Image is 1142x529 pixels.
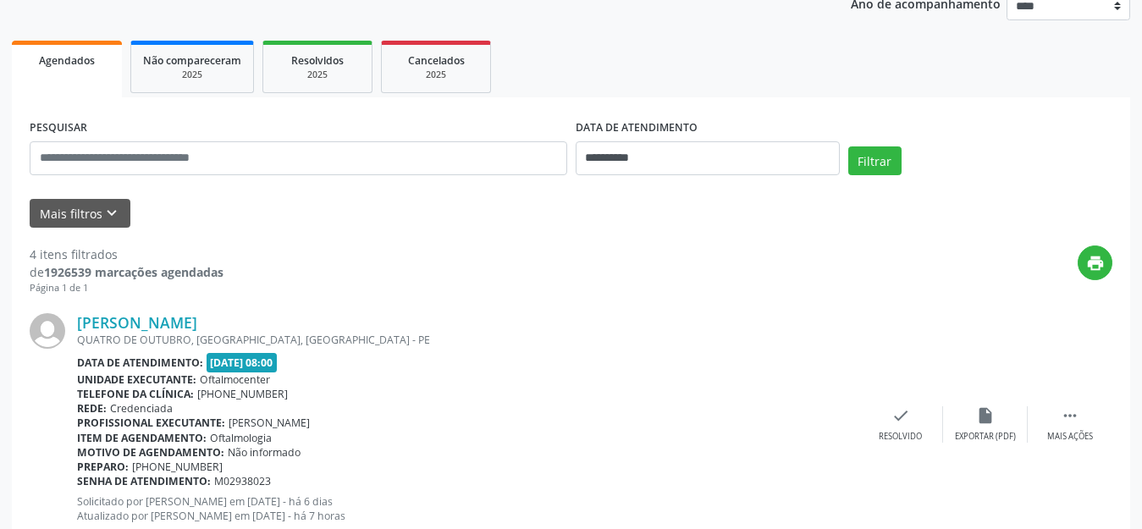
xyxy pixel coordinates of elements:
button: Mais filtroskeyboard_arrow_down [30,199,130,229]
div: Mais ações [1047,431,1093,443]
i:  [1061,406,1079,425]
div: Página 1 de 1 [30,281,223,295]
a: [PERSON_NAME] [77,313,197,332]
span: Não compareceram [143,53,241,68]
span: Não informado [228,445,301,460]
div: 2025 [394,69,478,81]
b: Senha de atendimento: [77,474,211,488]
label: PESQUISAR [30,115,87,141]
span: Resolvidos [291,53,344,68]
p: Solicitado por [PERSON_NAME] em [DATE] - há 6 dias Atualizado por [PERSON_NAME] em [DATE] - há 7 ... [77,494,858,523]
span: Oftalmocenter [200,372,270,387]
div: QUATRO DE OUTUBRO, [GEOGRAPHIC_DATA], [GEOGRAPHIC_DATA] - PE [77,333,858,347]
b: Data de atendimento: [77,355,203,370]
b: Motivo de agendamento: [77,445,224,460]
strong: 1926539 marcações agendadas [44,264,223,280]
div: de [30,263,223,281]
div: 2025 [143,69,241,81]
div: Exportar (PDF) [955,431,1016,443]
b: Item de agendamento: [77,431,207,445]
button: Filtrar [848,146,902,175]
button: print [1078,245,1112,280]
div: 4 itens filtrados [30,245,223,263]
i: check [891,406,910,425]
span: Oftalmologia [210,431,272,445]
label: DATA DE ATENDIMENTO [576,115,698,141]
span: Agendados [39,53,95,68]
span: Credenciada [110,401,173,416]
span: [PHONE_NUMBER] [197,387,288,401]
img: img [30,313,65,349]
b: Preparo: [77,460,129,474]
b: Rede: [77,401,107,416]
span: [PERSON_NAME] [229,416,310,430]
b: Profissional executante: [77,416,225,430]
span: Cancelados [408,53,465,68]
b: Unidade executante: [77,372,196,387]
i: keyboard_arrow_down [102,204,121,223]
span: [PHONE_NUMBER] [132,460,223,474]
span: [DATE] 08:00 [207,353,278,372]
div: Resolvido [879,431,922,443]
i: insert_drive_file [976,406,995,425]
b: Telefone da clínica: [77,387,194,401]
div: 2025 [275,69,360,81]
span: M02938023 [214,474,271,488]
i: print [1086,254,1105,273]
